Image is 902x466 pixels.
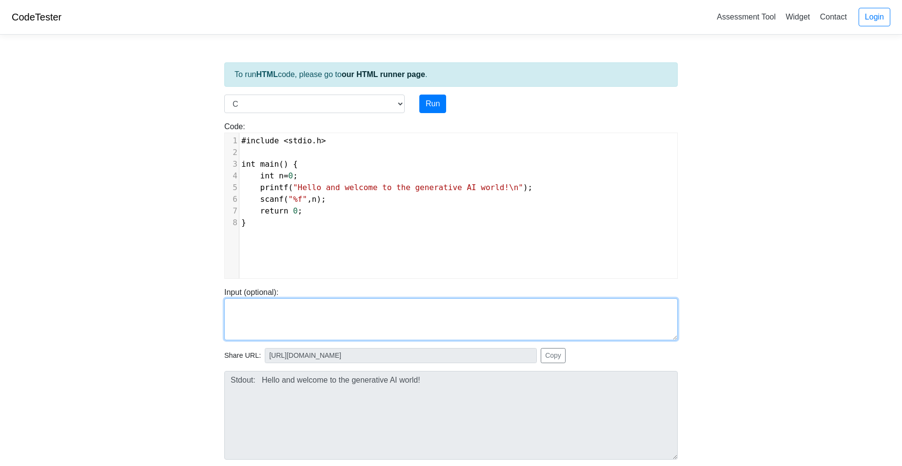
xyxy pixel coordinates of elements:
[293,183,523,192] span: "Hello and welcome to the generative AI world!\n"
[419,95,446,113] button: Run
[241,136,279,145] span: #include
[12,12,61,22] a: CodeTester
[217,121,685,279] div: Code:
[217,287,685,340] div: Input (optional):
[321,136,326,145] span: >
[293,206,298,215] span: 0
[316,136,321,145] span: h
[224,62,678,87] div: To run code, please go to .
[288,136,312,145] span: stdio
[241,194,326,204] span: ( , );
[713,9,780,25] a: Assessment Tool
[225,147,239,158] div: 2
[241,159,255,169] span: int
[260,159,279,169] span: main
[241,218,246,227] span: }
[284,171,289,180] span: =
[225,205,239,217] div: 7
[342,70,425,78] a: our HTML runner page
[265,348,537,363] input: No share available yet
[284,136,289,145] span: <
[260,206,289,215] span: return
[541,348,566,363] button: Copy
[260,194,284,204] span: scanf
[312,194,317,204] span: n
[241,183,532,192] span: ( );
[260,183,289,192] span: printf
[225,182,239,194] div: 5
[241,136,326,145] span: .
[256,70,277,78] strong: HTML
[782,9,814,25] a: Widget
[279,171,284,180] span: n
[225,194,239,205] div: 6
[224,350,261,361] span: Share URL:
[241,171,298,180] span: ;
[288,171,293,180] span: 0
[225,158,239,170] div: 3
[225,170,239,182] div: 4
[816,9,851,25] a: Contact
[241,206,302,215] span: ;
[288,194,307,204] span: "%f"
[241,159,298,169] span: () {
[260,171,275,180] span: int
[859,8,890,26] a: Login
[225,135,239,147] div: 1
[225,217,239,229] div: 8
